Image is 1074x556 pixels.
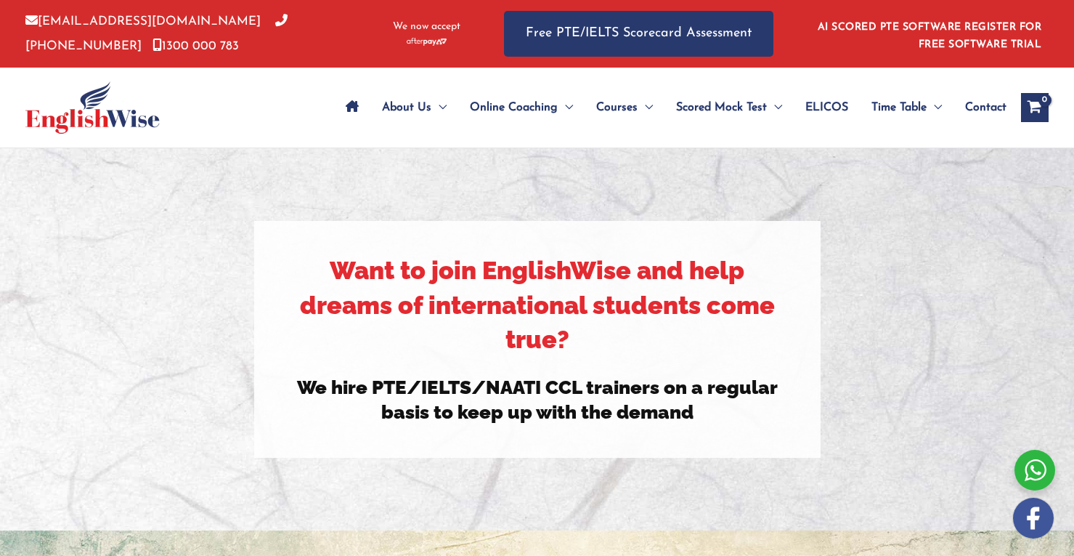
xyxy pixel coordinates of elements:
[25,15,261,28] a: [EMAIL_ADDRESS][DOMAIN_NAME]
[805,82,848,133] span: ELICOS
[794,82,860,133] a: ELICOS
[664,82,794,133] a: Scored Mock TestMenu Toggle
[25,81,160,134] img: cropped-ew-logo
[334,82,1006,133] nav: Site Navigation: Main Menu
[1013,498,1054,539] img: white-facebook.png
[558,82,573,133] span: Menu Toggle
[152,40,239,52] a: 1300 000 783
[809,10,1049,57] aside: Header Widget 1
[431,82,447,133] span: Menu Toggle
[382,82,431,133] span: About Us
[871,82,927,133] span: Time Table
[470,82,558,133] span: Online Coaching
[504,11,773,57] a: Free PTE/IELTS Scorecard Assessment
[300,256,775,354] strong: Want to join EnglishWise and help dreams of international students come true?
[294,376,781,425] h3: We hire PTE/IELTS/NAATI CCL trainers on a regular basis to keep up with the demand
[596,82,638,133] span: Courses
[767,82,782,133] span: Menu Toggle
[676,82,767,133] span: Scored Mock Test
[953,82,1006,133] a: Contact
[393,20,460,34] span: We now accept
[458,82,585,133] a: Online CoachingMenu Toggle
[370,82,458,133] a: About UsMenu Toggle
[860,82,953,133] a: Time TableMenu Toggle
[585,82,664,133] a: CoursesMenu Toggle
[965,82,1006,133] span: Contact
[638,82,653,133] span: Menu Toggle
[407,38,447,46] img: Afterpay-Logo
[927,82,942,133] span: Menu Toggle
[818,22,1042,50] a: AI SCORED PTE SOFTWARE REGISTER FOR FREE SOFTWARE TRIAL
[1021,93,1049,122] a: View Shopping Cart, empty
[25,15,288,52] a: [PHONE_NUMBER]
